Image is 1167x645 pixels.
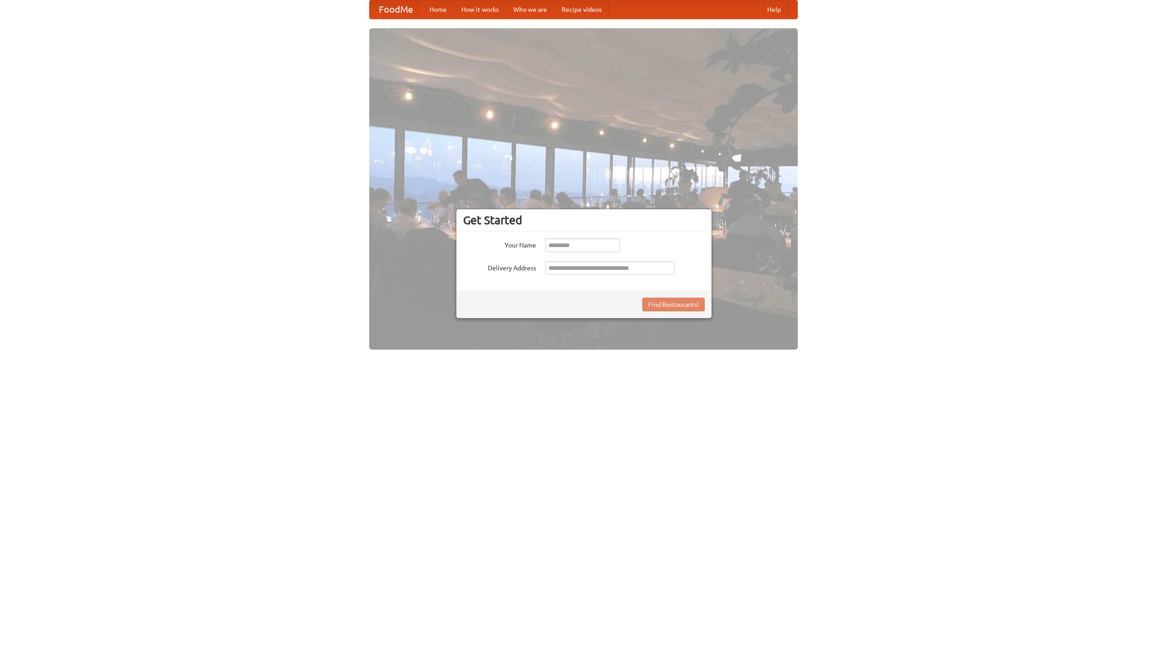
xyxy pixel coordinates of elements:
h3: Get Started [463,213,705,227]
a: FoodMe [370,0,422,19]
a: Home [422,0,454,19]
button: Find Restaurants! [642,298,705,311]
a: Who we are [506,0,554,19]
label: Delivery Address [463,261,536,273]
a: Recipe videos [554,0,609,19]
a: How it works [454,0,506,19]
label: Your Name [463,238,536,250]
a: Help [760,0,788,19]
